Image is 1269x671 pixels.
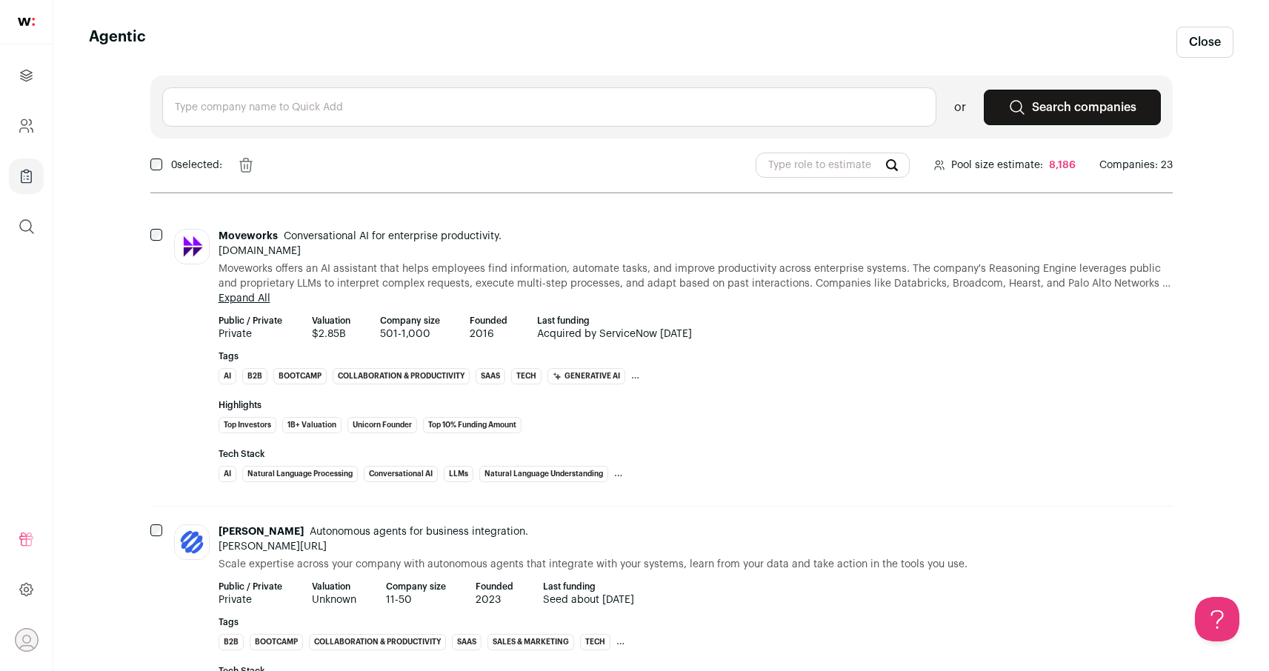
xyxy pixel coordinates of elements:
[312,327,350,341] span: $2.85B
[219,581,282,592] strong: Public / Private
[476,581,513,592] strong: Founded
[444,466,473,482] li: LLMs
[312,315,350,327] strong: Valuation
[219,634,244,650] li: B2B
[307,527,528,537] span: Autonomous agents for business integration.
[580,634,610,650] li: Tech
[219,527,304,537] span: [PERSON_NAME]
[242,368,267,384] li: B2B
[1049,158,1076,173] div: 8,186
[423,417,522,433] li: Top 10% Funding Amount
[487,634,574,650] li: Sales & Marketing
[228,147,264,183] button: Remove
[364,466,438,482] li: Conversational AI
[175,525,209,559] img: 655b4ca119c398558f17a244276e8d2fc56a02b6b8af8d8fbe89362d09cd1dd0.png
[1099,158,1173,173] span: Companies: 23
[273,368,327,384] li: Bootcamp
[984,90,1161,125] a: Search companies
[756,153,910,178] input: Type role to estimate
[219,327,282,341] span: Private
[15,628,39,652] button: Open dropdown
[470,315,507,327] strong: Founded
[476,368,505,384] li: SaaS
[543,581,634,592] strong: Last funding
[9,158,44,194] a: Company Lists
[1176,27,1233,58] a: Close
[18,18,35,26] img: wellfound-shorthand-0d5821cbd27db2630d0214b213865d53afaa358527fdda9d0ea32b1df1b89c2c.svg
[219,417,276,433] li: Top Investors
[219,448,1173,460] strong: Tech Stack
[1195,597,1239,641] iframe: Help Scout Beacon - Open
[250,634,303,650] li: Bootcamp
[219,559,967,570] span: Scale expertise across your company with autonomous agents that integrate with your systems, lear...
[537,315,692,327] strong: Last funding
[219,291,270,306] button: Expand All
[933,158,1076,173] div: Pool size estimate:
[452,634,482,650] li: SaaS
[89,27,146,58] h1: Agentic
[9,58,44,93] a: Projects
[9,108,44,144] a: Company and ATS Settings
[614,466,674,482] li: Generative AI
[171,158,222,173] span: selected:
[219,261,1173,291] span: Moveworks offers an AI assistant that helps employees find information, automate tasks, and impro...
[309,634,446,650] li: Collaboration & Productivity
[219,315,282,327] strong: Public / Private
[954,99,966,116] span: or
[175,230,209,264] img: 67e242131b52e2d6235cb11ddc65e8cdd0eedd50badbeab34f642d59f940f337.jpg
[386,592,446,607] span: 11-50
[547,368,625,384] li: Generative AI
[219,350,1173,362] strong: Tags
[470,327,507,341] span: 2016
[380,315,440,327] strong: Company size
[476,592,513,607] span: 2023
[281,231,502,241] span: Conversational AI for enterprise productivity.
[537,327,692,341] span: Acquired by ServiceNow [DATE]
[386,581,446,592] strong: Company size
[380,327,440,341] span: 501-1,000
[219,399,1173,411] strong: Highlights
[479,466,608,482] li: Natural Language Understanding
[312,592,356,607] span: Unknown
[219,231,278,241] span: Moveworks
[511,368,542,384] li: Tech
[171,160,177,170] span: 0
[333,368,470,384] li: Collaboration & Productivity
[219,592,282,607] span: Private
[162,87,936,127] input: Type company name to Quick Add
[242,466,358,482] li: Natural Language Processing
[219,541,327,552] a: [PERSON_NAME][URL]
[543,592,634,607] span: Seed about [DATE]
[347,417,417,433] li: Unicorn Founder
[312,581,356,592] strong: Valuation
[219,246,301,256] a: [DOMAIN_NAME]
[219,466,236,482] li: AI
[219,616,1173,628] strong: Tags
[219,368,236,384] li: AI
[282,417,342,433] li: 1B+ Valuation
